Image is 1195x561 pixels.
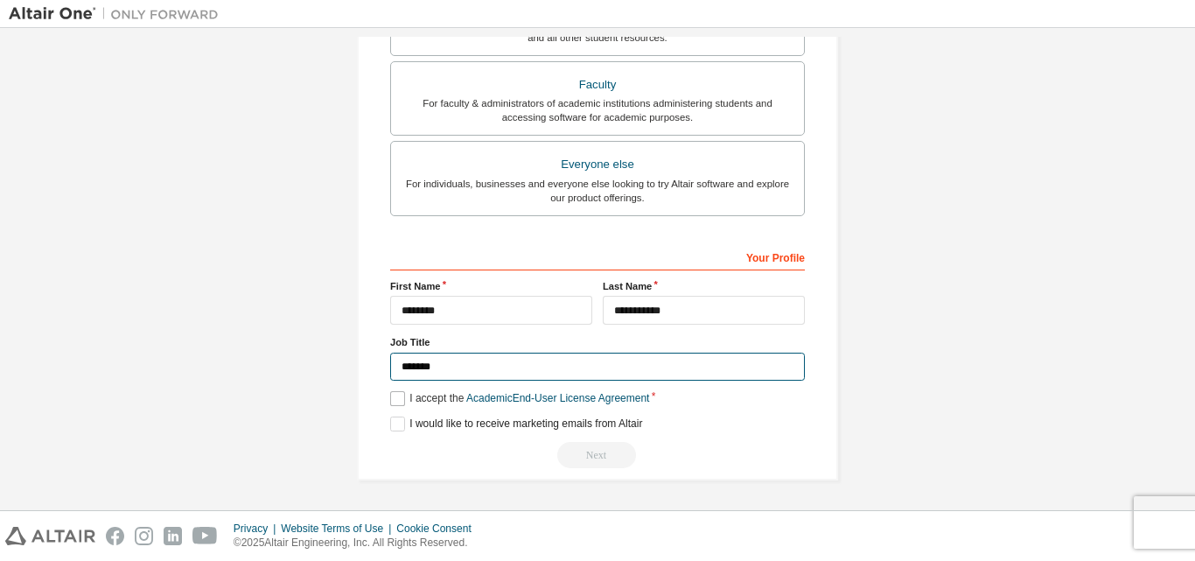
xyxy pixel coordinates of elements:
[402,152,793,177] div: Everyone else
[402,96,793,124] div: For faculty & administrators of academic institutions administering students and accessing softwa...
[192,527,218,545] img: youtube.svg
[5,527,95,545] img: altair_logo.svg
[402,177,793,205] div: For individuals, businesses and everyone else looking to try Altair software and explore our prod...
[466,392,649,404] a: Academic End-User License Agreement
[281,522,396,536] div: Website Terms of Use
[390,442,805,468] div: Read and acccept EULA to continue
[390,242,805,270] div: Your Profile
[106,527,124,545] img: facebook.svg
[234,536,482,550] p: © 2025 Altair Engineering, Inc. All Rights Reserved.
[390,391,649,406] label: I accept the
[603,279,805,293] label: Last Name
[164,527,182,545] img: linkedin.svg
[390,335,805,349] label: Job Title
[390,279,592,293] label: First Name
[402,73,793,97] div: Faculty
[390,417,642,431] label: I would like to receive marketing emails from Altair
[135,527,153,545] img: instagram.svg
[234,522,281,536] div: Privacy
[9,5,227,23] img: Altair One
[396,522,481,536] div: Cookie Consent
